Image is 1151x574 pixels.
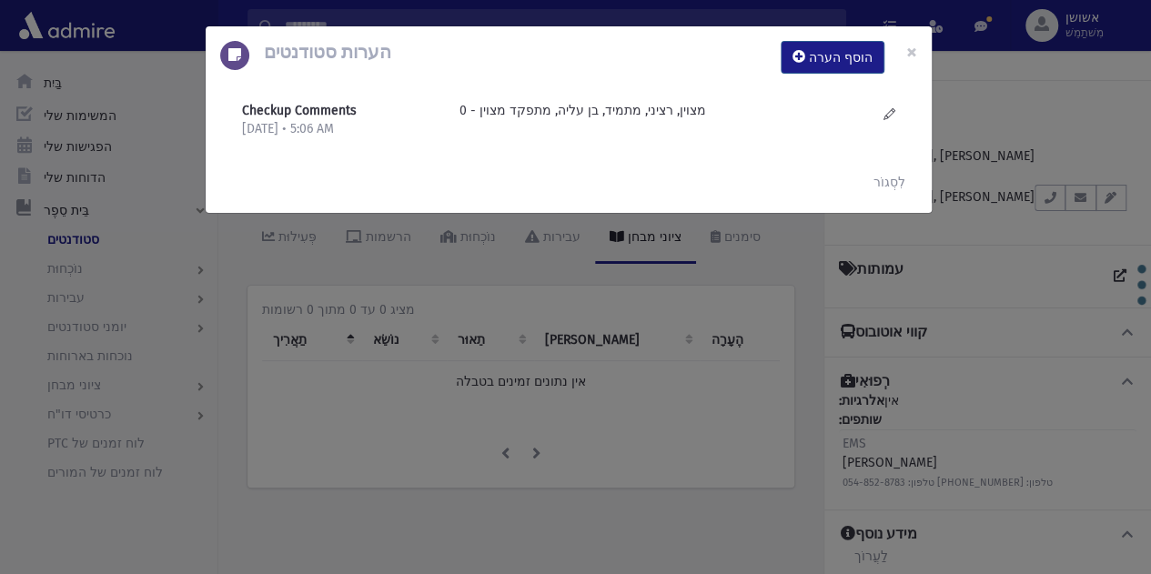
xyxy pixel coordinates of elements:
button: הוסף הערה [781,41,884,74]
font: הוסף הערה [809,50,873,65]
p: מצוין, רציני, מתמיד, בן עליה, מתפקד מצוין - 0 [459,101,849,120]
button: לִסְגוֹר [862,166,917,198]
font: הערות סטודנטים [264,41,391,63]
font: × [906,39,917,65]
p: [DATE] • 5:06 AM [242,120,441,138]
b: Checkup Comments [242,103,357,118]
font: לִסְגוֹר [873,175,905,190]
button: לִסְגוֹר [892,26,932,77]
